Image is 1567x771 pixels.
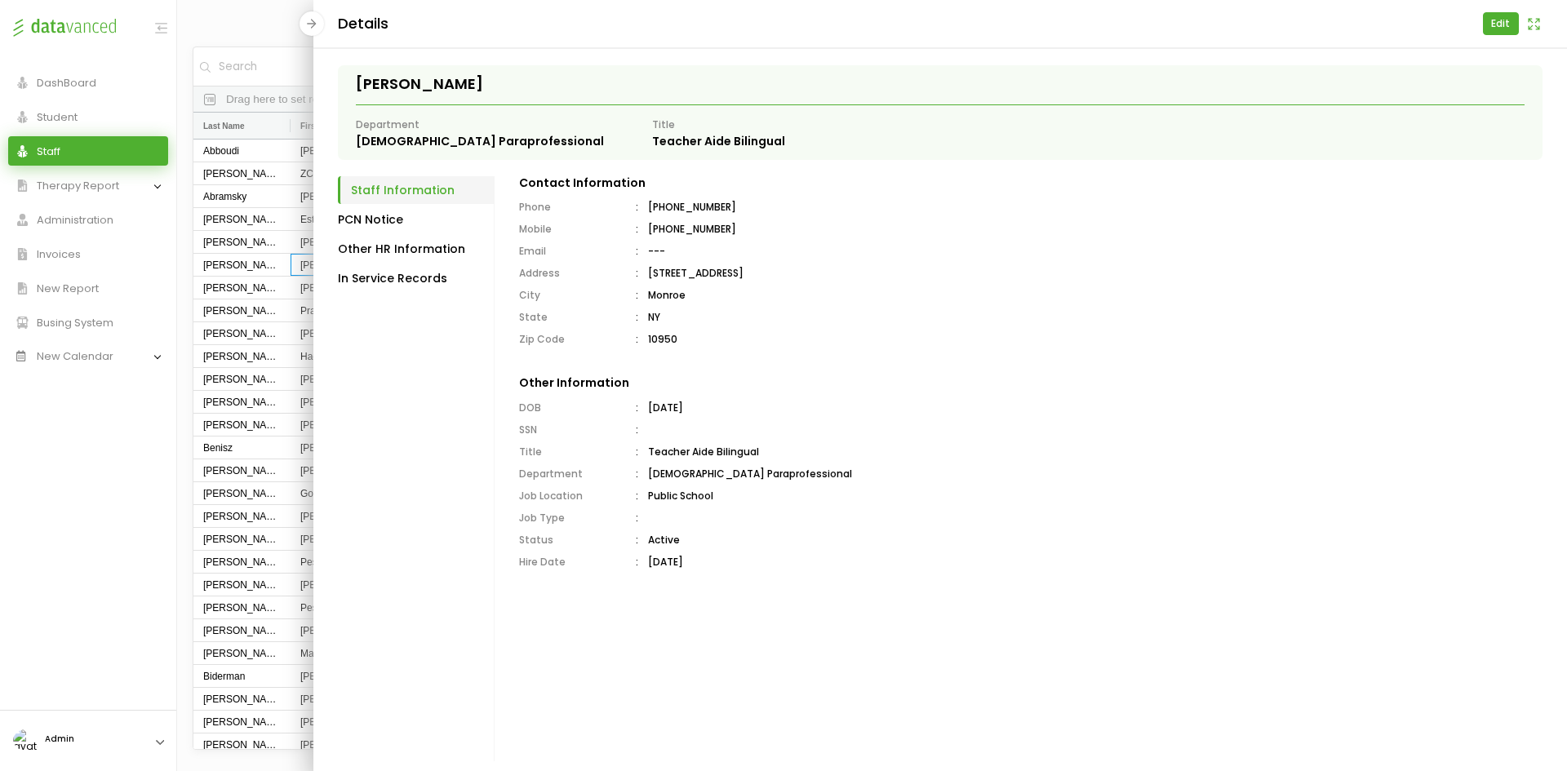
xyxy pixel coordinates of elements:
span: --- [636,246,665,256]
div: Press SPACE to select this row. [193,322,1532,345]
label: Phone [519,202,636,212]
div: [PERSON_NAME] [291,140,386,162]
div: [PERSON_NAME] [193,596,291,618]
h3: Contact Information [519,176,1543,190]
span: [PHONE_NUMBER] [636,224,736,234]
span: New Calendar [29,351,113,361]
div: [PERSON_NAME] [291,711,386,733]
div: Benisz [193,436,291,459]
a: Busing System [8,308,168,337]
div: [PERSON_NAME] [193,711,291,733]
span: [STREET_ADDRESS] [636,268,744,278]
div: [PERSON_NAME] [291,254,386,276]
h3: Details [338,15,388,33]
span: Invoices [29,249,81,259]
label: SSN [519,425,636,435]
div: [PERSON_NAME] [291,436,386,459]
div: ZC [291,162,386,184]
div: [PERSON_NAME] [193,162,291,184]
div: [PERSON_NAME] [291,277,386,299]
div: Press SPACE to select this row. [193,368,1532,391]
label: Department [519,469,636,479]
div: [PERSON_NAME] [291,322,386,344]
div: [PERSON_NAME] [193,368,291,390]
div: [PERSON_NAME] [291,459,386,481]
div: [PERSON_NAME] [193,277,291,299]
div: Press SPACE to select this row. [193,162,1532,185]
label: Title [652,120,785,130]
div: Press SPACE to select this row. [193,711,1532,733]
div: [PERSON_NAME] [193,299,291,321]
div: [PERSON_NAME] [291,574,386,596]
div: Pessy [291,551,386,573]
div: Press SPACE to select this row. [193,459,1532,482]
div: Pesyl [PERSON_NAME] [291,596,386,618]
div: [PERSON_NAME] [291,733,386,755]
div: Press SPACE to select this row. [193,574,1532,596]
div: [PERSON_NAME] [291,231,386,253]
a: DashBoard [8,68,168,97]
a: Student [8,102,168,131]
span: [DEMOGRAPHIC_DATA] Paraprofessional [356,135,636,147]
div: [PERSON_NAME] [291,414,386,436]
div: Press SPACE to select this row. [193,733,1532,756]
div: Press SPACE to select this row. [193,231,1532,254]
div: Press SPACE to select this row. [193,299,1532,322]
span: Therapy Report [29,180,119,191]
button: Edit [1483,12,1519,34]
div: Press SPACE to select this row. [193,436,1532,459]
div: Press SPACE to select this row. [193,551,1532,574]
h5: Admin [45,734,157,744]
span: NY [636,312,660,322]
span: Public School [636,491,713,501]
div: [PERSON_NAME] [193,528,291,550]
a: Invoices [8,239,168,268]
div: Press SPACE to select this row. [193,140,1532,162]
span: Teacher Aide Bilingual [636,447,759,457]
div: Hadassah [291,345,386,367]
span: DashBoard [29,78,96,88]
div: Press SPACE to select this row. [193,596,1532,619]
a: New Report [8,273,168,303]
div: [PERSON_NAME] [193,505,291,527]
div: Press SPACE to select this row. [193,642,1532,665]
div: [PERSON_NAME] [291,619,386,641]
div: [PERSON_NAME] [291,391,386,413]
span: [DATE] [636,557,683,567]
button: Other HR Information [338,235,494,263]
img: avatar [13,729,47,751]
div: [PERSON_NAME] [193,322,291,344]
span: Monroe [636,290,686,300]
div: Press SPACE to select this row. [193,505,1532,528]
span: Teacher Aide Bilingual [652,135,785,147]
div: Goldy [291,482,386,504]
div: Press SPACE to select this row. [193,277,1532,299]
div: [PERSON_NAME] [193,231,291,253]
div: Press SPACE to select this row. [193,185,1532,208]
div: Maya [291,642,386,664]
div: [PERSON_NAME] (POTS) [193,642,291,664]
div: [PERSON_NAME] [193,574,291,596]
div: [PERSON_NAME] ([PERSON_NAME]) [291,368,386,390]
button: In Service Records [338,264,494,292]
div: [PERSON_NAME] [291,665,386,687]
div: Press SPACE to select this row. [193,414,1532,436]
div: [PERSON_NAME] [193,688,291,710]
a: Administration [8,205,168,234]
div: [PERSON_NAME] [193,208,291,230]
span: Last Name [203,122,245,131]
div: [PERSON_NAME] [193,551,291,573]
div: Press SPACE to select this row. [193,688,1532,711]
div: Press SPACE to select this row. [193,482,1532,505]
label: City [519,290,636,300]
label: Mobile [519,224,636,234]
span: Busing System [29,317,113,328]
div: [PERSON_NAME] [193,254,291,276]
label: Title [519,447,636,457]
img: Dataadvanced [13,19,116,36]
span: 10950 [636,335,677,344]
div: Press SPACE to select this row. [193,528,1532,551]
div: Abboudi [193,140,291,162]
span: First Name [300,122,343,131]
span: Administration [29,215,113,225]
